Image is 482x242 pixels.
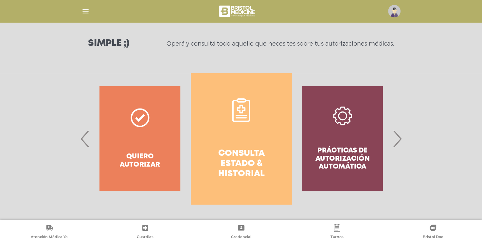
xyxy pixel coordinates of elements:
h4: Consulta estado & historial [203,149,280,179]
img: bristol-medicine-blanco.png [218,3,257,19]
a: Credencial [193,224,289,241]
a: Consulta estado & historial [191,73,292,204]
a: Guardias [97,224,193,241]
span: Previous [79,121,92,156]
a: Turnos [289,224,385,241]
a: Bristol Doc [385,224,481,241]
img: profile-placeholder.svg [388,5,401,17]
span: Atención Médica Ya [31,234,68,240]
span: Guardias [137,234,153,240]
span: Turnos [330,234,344,240]
span: Next [391,121,403,156]
span: Bristol Doc [423,234,443,240]
span: Credencial [231,234,251,240]
p: Operá y consultá todo aquello que necesites sobre tus autorizaciones médicas. [167,40,394,48]
h3: Simple ;) [88,39,129,48]
a: Atención Médica Ya [1,224,97,241]
img: Cober_menu-lines-white.svg [81,7,90,15]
